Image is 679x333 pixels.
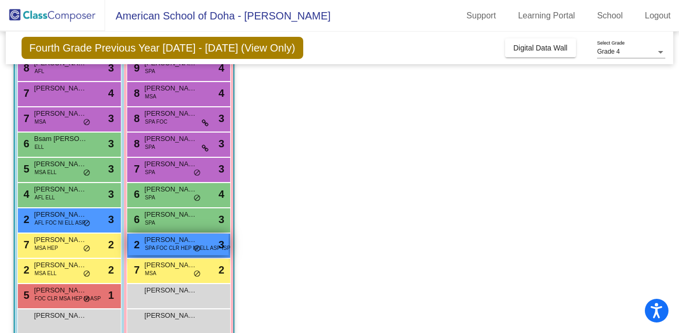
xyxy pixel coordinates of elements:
[34,260,87,270] span: [PERSON_NAME]
[145,194,155,201] span: SPA
[35,194,55,201] span: AFL ELL
[219,136,224,152] span: 3
[219,262,224,278] span: 2
[35,143,44,151] span: ELL
[83,245,90,253] span: do_not_disturb_alt
[636,7,679,24] a: Logout
[108,186,114,202] span: 3
[35,244,58,252] span: MSA HEP
[145,244,230,252] span: SPA FOC CLR HEP NI ELL ASP ISP
[21,138,29,149] span: 6
[145,143,155,151] span: SPA
[108,237,114,253] span: 2
[510,7,584,24] a: Learning Portal
[21,239,29,250] span: 7
[21,188,29,200] span: 4
[145,168,155,176] span: SPA
[131,188,140,200] span: 6
[35,269,57,277] span: MSA ELL
[108,161,114,177] span: 3
[145,235,197,245] span: [PERSON_NAME]
[21,87,29,99] span: 7
[34,108,87,119] span: [PERSON_NAME]
[131,62,140,74] span: 9
[83,295,90,304] span: do_not_disturb_alt
[145,219,155,227] span: SPA
[131,87,140,99] span: 8
[145,93,157,100] span: MSA
[131,113,140,124] span: 8
[21,113,29,124] span: 7
[145,83,197,94] span: [PERSON_NAME]
[219,110,224,126] span: 3
[219,211,224,227] span: 3
[219,85,224,101] span: 4
[219,60,224,76] span: 4
[22,37,303,59] span: Fourth Grade Previous Year [DATE] - [DATE] (View Only)
[145,118,168,126] span: SPA FOC
[193,194,201,203] span: do_not_disturb_alt
[193,245,201,253] span: do_not_disturb_alt
[35,118,46,126] span: MSA
[589,7,631,24] a: School
[34,159,87,169] span: [PERSON_NAME]
[145,209,197,220] span: [PERSON_NAME]
[21,289,29,301] span: 5
[21,264,29,276] span: 2
[105,7,331,24] span: American School of Doha - [PERSON_NAME]
[35,295,101,302] span: FOC CLR MSA HEP NI ASP
[34,235,87,245] span: [PERSON_NAME]
[145,285,197,296] span: [PERSON_NAME]
[219,161,224,177] span: 3
[34,285,87,296] span: [PERSON_NAME]
[83,219,90,228] span: do_not_disturb_alt
[219,237,224,253] span: 3
[505,38,576,57] button: Digital Data Wall
[21,214,29,225] span: 2
[145,134,197,144] span: [PERSON_NAME]
[34,83,87,94] span: [PERSON_NAME]
[145,269,157,277] span: MSA
[145,260,197,270] span: [PERSON_NAME]
[83,270,90,278] span: do_not_disturb_alt
[131,138,140,149] span: 8
[83,118,90,127] span: do_not_disturb_alt
[219,186,224,202] span: 4
[131,163,140,175] span: 7
[131,264,140,276] span: 7
[34,209,87,220] span: [PERSON_NAME]
[145,108,197,119] span: [PERSON_NAME]
[108,85,114,101] span: 4
[193,169,201,177] span: do_not_disturb_alt
[108,287,114,303] span: 1
[108,136,114,152] span: 3
[513,44,568,52] span: Digital Data Wall
[597,48,620,55] span: Grade 4
[21,62,29,74] span: 8
[83,169,90,177] span: do_not_disturb_alt
[458,7,505,24] a: Support
[108,60,114,76] span: 3
[34,184,87,195] span: [PERSON_NAME]
[145,67,155,75] span: SPA
[145,159,197,169] span: [PERSON_NAME]
[34,134,87,144] span: Bsam [PERSON_NAME]
[145,310,197,321] span: [PERSON_NAME]
[193,270,201,278] span: do_not_disturb_alt
[34,310,87,321] span: [PERSON_NAME]
[131,214,140,225] span: 6
[35,67,44,75] span: AFL
[108,262,114,278] span: 2
[35,168,57,176] span: MSA ELL
[108,110,114,126] span: 3
[145,184,197,195] span: [PERSON_NAME]
[131,239,140,250] span: 2
[21,163,29,175] span: 5
[108,211,114,227] span: 3
[35,219,86,227] span: AFL FOC NI ELL ASP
